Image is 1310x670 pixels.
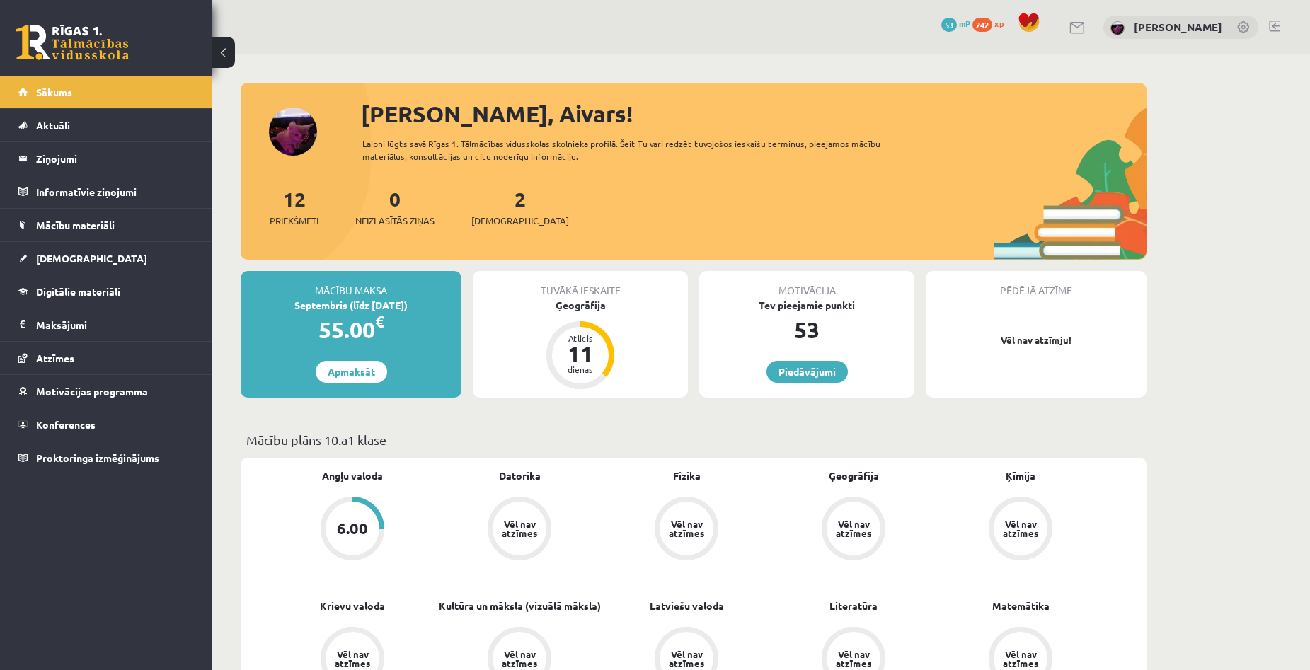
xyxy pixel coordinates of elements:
[992,599,1050,613] a: Matemātika
[699,298,914,313] div: Tev pieejamie punkti
[829,468,879,483] a: Ģeogrāfija
[18,242,195,275] a: [DEMOGRAPHIC_DATA]
[926,271,1147,298] div: Pēdējā atzīme
[1001,649,1040,668] div: Vēl nav atzīmes
[36,175,195,208] legend: Informatīvie ziņojumi
[337,521,368,536] div: 6.00
[36,142,195,175] legend: Ziņojumi
[959,18,970,29] span: mP
[246,430,1141,449] p: Mācību plāns 10.a1 klase
[1001,519,1040,538] div: Vēl nav atzīmes
[18,308,195,341] a: Maksājumi
[322,468,383,483] a: Angļu valoda
[270,214,318,228] span: Priekšmeti
[320,599,385,613] a: Krievu valoda
[361,97,1147,131] div: [PERSON_NAME], Aivars!
[36,308,195,341] legend: Maksājumi
[355,214,435,228] span: Neizlasītās ziņas
[270,186,318,228] a: 12Priekšmeti
[559,365,602,374] div: dienas
[1006,468,1035,483] a: Ķīmija
[36,418,96,431] span: Konferences
[559,334,602,342] div: Atlicis
[829,599,878,613] a: Literatūra
[18,209,195,241] a: Mācību materiāli
[941,18,957,32] span: 53
[994,18,1004,29] span: xp
[375,311,384,332] span: €
[699,271,914,298] div: Motivācija
[36,219,115,231] span: Mācību materiāli
[36,451,159,464] span: Proktoringa izmēģinājums
[603,497,770,563] a: Vēl nav atzīmes
[36,285,120,298] span: Digitālie materiāli
[18,142,195,175] a: Ziņojumi
[18,76,195,108] a: Sākums
[36,252,147,265] span: [DEMOGRAPHIC_DATA]
[559,342,602,365] div: 11
[473,298,688,313] div: Ģeogrāfija
[972,18,1011,29] a: 242 xp
[36,86,72,98] span: Sākums
[941,18,970,29] a: 53 mP
[269,497,436,563] a: 6.00
[241,271,461,298] div: Mācību maksa
[933,333,1139,347] p: Vēl nav atzīmju!
[36,385,148,398] span: Motivācijas programma
[500,519,539,538] div: Vēl nav atzīmes
[500,649,539,668] div: Vēl nav atzīmes
[18,375,195,408] a: Motivācijas programma
[18,275,195,308] a: Digitālie materiāli
[18,408,195,441] a: Konferences
[699,313,914,347] div: 53
[673,468,701,483] a: Fizika
[667,649,706,668] div: Vēl nav atzīmes
[436,497,603,563] a: Vēl nav atzīmes
[241,313,461,347] div: 55.00
[1110,21,1125,35] img: Aivars Brālis
[316,361,387,383] a: Apmaksāt
[18,441,195,474] a: Proktoringa izmēģinājums
[241,298,461,313] div: Septembris (līdz [DATE])
[471,186,569,228] a: 2[DEMOGRAPHIC_DATA]
[16,25,129,60] a: Rīgas 1. Tālmācības vidusskola
[770,497,937,563] a: Vēl nav atzīmes
[473,271,688,298] div: Tuvākā ieskaite
[1134,20,1222,34] a: [PERSON_NAME]
[499,468,541,483] a: Datorika
[834,649,873,668] div: Vēl nav atzīmes
[667,519,706,538] div: Vēl nav atzīmes
[650,599,724,613] a: Latviešu valoda
[36,119,70,132] span: Aktuāli
[439,599,601,613] a: Kultūra un māksla (vizuālā māksla)
[473,298,688,391] a: Ģeogrāfija Atlicis 11 dienas
[471,214,569,228] span: [DEMOGRAPHIC_DATA]
[972,18,992,32] span: 242
[18,109,195,141] a: Aktuāli
[36,352,74,364] span: Atzīmes
[18,342,195,374] a: Atzīmes
[937,497,1104,563] a: Vēl nav atzīmes
[834,519,873,538] div: Vēl nav atzīmes
[333,649,372,668] div: Vēl nav atzīmes
[18,175,195,208] a: Informatīvie ziņojumi
[766,361,848,383] a: Piedāvājumi
[355,186,435,228] a: 0Neizlasītās ziņas
[362,137,906,163] div: Laipni lūgts savā Rīgas 1. Tālmācības vidusskolas skolnieka profilā. Šeit Tu vari redzēt tuvojošo...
